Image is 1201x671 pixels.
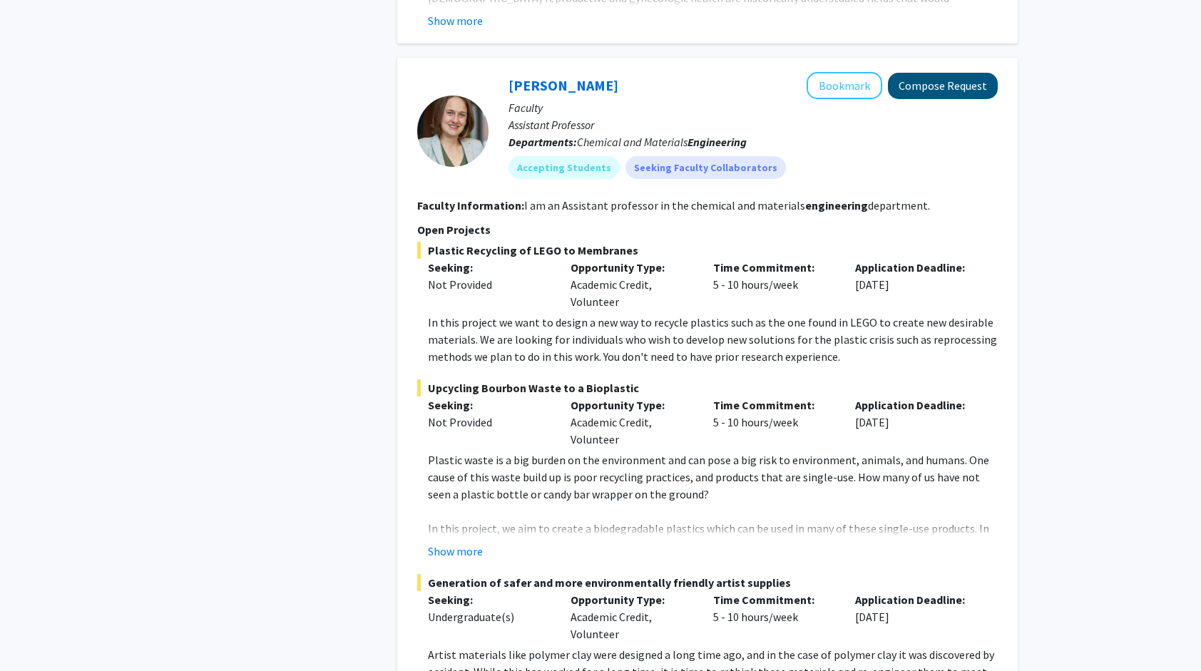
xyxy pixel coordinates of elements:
[428,276,549,293] div: Not Provided
[560,259,702,310] div: Academic Credit, Volunteer
[508,135,577,149] b: Departments:
[417,198,524,212] b: Faculty Information:
[428,591,549,608] p: Seeking:
[508,116,998,133] p: Assistant Professor
[855,591,976,608] p: Application Deadline:
[560,591,702,642] div: Academic Credit, Volunteer
[524,198,930,212] fg-read-more: I am an Assistant professor in the chemical and materials department.
[577,135,747,149] span: Chemical and Materials
[508,99,998,116] p: Faculty
[805,198,868,212] b: engineering
[844,259,987,310] div: [DATE]
[417,379,998,396] span: Upcycling Bourbon Waste to a Bioplastic
[417,221,998,238] p: Open Projects
[571,396,692,414] p: Opportunity Type:
[571,259,692,276] p: Opportunity Type:
[560,396,702,448] div: Academic Credit, Volunteer
[11,607,61,660] iframe: Chat
[428,396,549,414] p: Seeking:
[702,259,845,310] div: 5 - 10 hours/week
[417,574,998,591] span: Generation of safer and more environmentally friendly artist supplies
[428,608,549,625] div: Undergraduate(s)
[428,414,549,431] div: Not Provided
[508,156,620,179] mat-chip: Accepting Students
[702,591,845,642] div: 5 - 10 hours/week
[713,591,834,608] p: Time Commitment:
[713,396,834,414] p: Time Commitment:
[625,156,786,179] mat-chip: Seeking Faculty Collaborators
[428,451,998,503] p: Plastic waste is a big burden on the environment and can pose a big risk to environment, animals,...
[571,591,692,608] p: Opportunity Type:
[855,396,976,414] p: Application Deadline:
[428,520,998,605] p: In this project, we aim to create a biodegradable plastics which can be used in many of these sin...
[713,259,834,276] p: Time Commitment:
[888,73,998,99] button: Compose Request to Malgorzata Chwatko
[855,259,976,276] p: Application Deadline:
[807,72,882,99] button: Add Malgorzata Chwatko to Bookmarks
[417,242,998,259] span: Plastic Recycling of LEGO to Membranes
[428,259,549,276] p: Seeking:
[688,135,747,149] b: Engineering
[702,396,845,448] div: 5 - 10 hours/week
[844,591,987,642] div: [DATE]
[428,314,998,365] p: In this project we want to design a new way to recycle plastics such as the one found in LEGO to ...
[428,12,483,29] button: Show more
[844,396,987,448] div: [DATE]
[428,543,483,560] button: Show more
[508,76,618,94] a: [PERSON_NAME]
